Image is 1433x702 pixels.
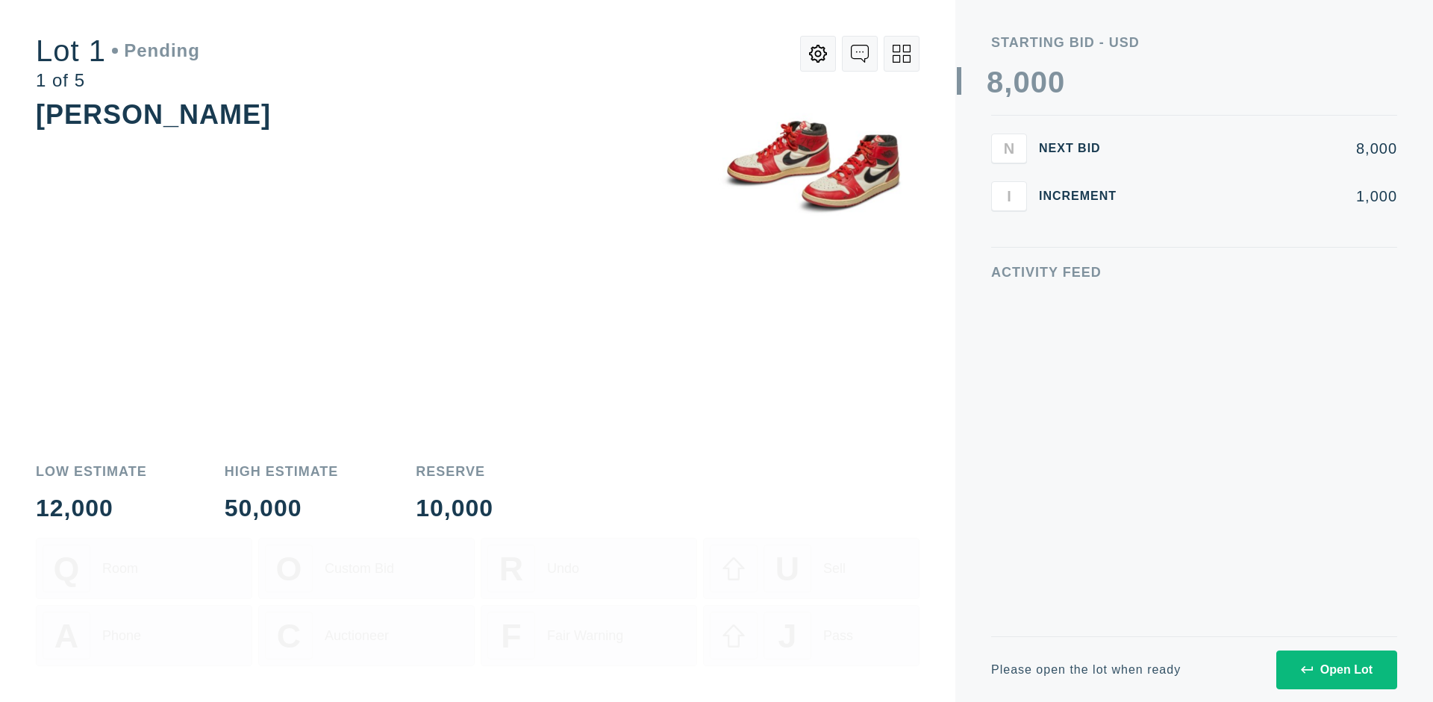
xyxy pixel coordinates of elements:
div: Increment [1039,190,1128,202]
div: Pending [112,42,200,60]
div: Open Lot [1301,663,1373,677]
div: Next Bid [1039,142,1128,154]
span: I [1007,187,1011,204]
div: 0 [1031,67,1048,97]
div: 1,000 [1140,189,1397,204]
div: 8 [987,67,1004,97]
div: Starting Bid - USD [991,36,1397,49]
div: 50,000 [225,496,339,520]
span: N [1004,140,1014,157]
button: I [991,181,1027,211]
div: Please open the lot when ready [991,664,1181,676]
div: 12,000 [36,496,147,520]
div: 8,000 [1140,141,1397,156]
div: Lot 1 [36,36,200,66]
div: , [1004,67,1013,366]
div: 1 of 5 [36,72,200,90]
div: Activity Feed [991,266,1397,279]
button: N [991,134,1027,163]
div: High Estimate [225,465,339,478]
button: Open Lot [1276,651,1397,689]
div: 0 [1048,67,1065,97]
div: 10,000 [416,496,493,520]
div: 0 [1013,67,1030,97]
div: Low Estimate [36,465,147,478]
div: [PERSON_NAME] [36,99,271,130]
div: Reserve [416,465,493,478]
